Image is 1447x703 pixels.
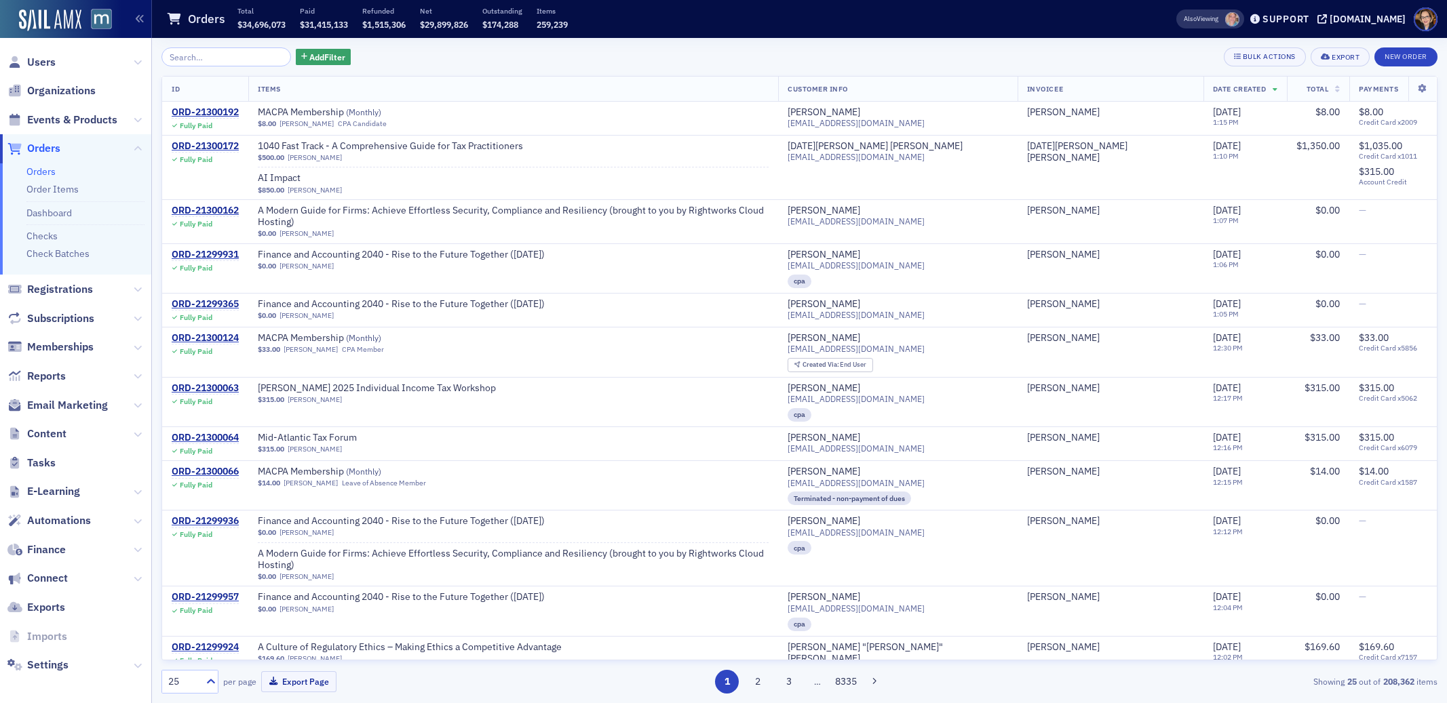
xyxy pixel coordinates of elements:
[788,249,860,261] a: [PERSON_NAME]
[258,140,523,153] a: 1040 Fast Track - A Comprehensive Guide for Tax Practitioners
[788,310,925,320] span: [EMAIL_ADDRESS][DOMAIN_NAME]
[258,382,496,395] span: Don Farmer’s 2025 Individual Income Tax Workshop
[288,186,342,195] a: [PERSON_NAME]
[1359,382,1394,394] span: $315.00
[1027,140,1194,164] a: [DATE][PERSON_NAME] [PERSON_NAME]
[279,119,334,128] a: [PERSON_NAME]
[258,432,429,444] span: Mid-Atlantic Tax Forum
[1213,298,1241,310] span: [DATE]
[258,466,429,478] a: MACPA Membership (Monthly)
[172,205,239,217] div: ORD-21300162
[258,311,276,320] span: $0.00
[27,513,91,528] span: Automations
[288,395,342,404] a: [PERSON_NAME]
[1330,13,1406,25] div: [DOMAIN_NAME]
[788,260,925,270] span: [EMAIL_ADDRESS][DOMAIN_NAME]
[1027,332,1100,344] div: [PERSON_NAME]
[258,249,545,261] span: Finance and Accounting 2040 - Rise to the Future Together (November 2025)
[788,591,860,603] a: [PERSON_NAME]
[482,6,522,16] p: Outstanding
[258,106,429,119] a: MACPA Membership (Monthly)
[1359,465,1389,477] span: $14.00
[1213,343,1243,353] time: 12:30 PM
[1359,248,1366,260] span: —
[1310,332,1340,344] span: $33.00
[746,670,770,694] button: 2
[1315,204,1340,216] span: $0.00
[258,445,284,454] span: $315.00
[27,55,56,70] span: Users
[172,332,239,344] a: ORD-21300124
[788,432,860,444] a: [PERSON_NAME]
[1213,382,1241,394] span: [DATE]
[288,654,342,663] a: [PERSON_NAME]
[7,311,94,326] a: Subscriptions
[1027,432,1100,444] div: [PERSON_NAME]
[258,249,545,261] a: Finance and Accounting 2040 - Rise to the Future Together ([DATE])
[1224,47,1306,66] button: Bulk Actions
[26,230,58,242] a: Checks
[161,47,291,66] input: Search…
[7,658,69,672] a: Settings
[1027,515,1100,527] a: [PERSON_NAME]
[279,528,334,537] a: [PERSON_NAME]
[788,382,860,395] a: [PERSON_NAME]
[788,515,860,527] a: [PERSON_NAME]
[258,641,562,654] a: A Culture of Regulatory Ethics – Making Ethics a Competitive Advantage
[788,216,925,226] span: [EMAIL_ADDRESS][DOMAIN_NAME]
[258,332,429,344] span: MACPA Membership
[288,445,342,454] a: [PERSON_NAME]
[27,658,69,672] span: Settings
[1027,249,1100,261] a: [PERSON_NAME]
[180,264,212,273] div: Fully Paid
[788,298,860,310] div: [PERSON_NAME]
[258,205,769,228] span: A Modern Guide for Firms: Achieve Effortless Security, Compliance and Resiliency (brought to you ...
[180,397,212,406] div: Fully Paid
[1311,47,1370,66] button: Export
[1027,298,1194,310] span: David Korotkin
[7,369,66,384] a: Reports
[1213,117,1239,127] time: 1:15 PM
[180,347,212,356] div: Fully Paid
[715,670,739,694] button: 1
[1213,332,1241,344] span: [DATE]
[7,600,65,615] a: Exports
[258,382,496,395] a: [PERSON_NAME] 2025 Individual Income Tax Workshop
[279,605,334,614] a: [PERSON_NAME]
[309,51,345,63] span: Add Filter
[172,641,239,654] div: ORD-21299924
[258,591,545,603] span: Finance and Accounting 2040 - Rise to the Future Together (October 2025)
[237,19,286,30] span: $34,696,073
[27,398,108,413] span: Email Marketing
[788,205,860,217] div: [PERSON_NAME]
[258,119,276,128] span: $8.00
[19,9,81,31] img: SailAMX
[172,466,239,478] a: ORD-21300066
[172,140,239,153] div: ORD-21300172
[258,229,276,238] span: $0.00
[7,513,91,528] a: Automations
[362,6,406,16] p: Refunded
[258,466,429,478] span: MACPA Membership
[7,340,94,355] a: Memberships
[788,275,811,288] div: cpa
[777,670,800,694] button: 3
[27,542,66,557] span: Finance
[7,83,96,98] a: Organizations
[27,600,65,615] span: Exports
[1027,591,1100,603] a: [PERSON_NAME]
[1359,394,1427,403] span: Credit Card x5062
[788,344,925,354] span: [EMAIL_ADDRESS][DOMAIN_NAME]
[482,19,518,30] span: $174,288
[1213,106,1241,118] span: [DATE]
[1359,118,1427,127] span: Credit Card x2009
[1027,140,1194,164] span: Lucia Vitale Sperato
[258,298,545,310] a: Finance and Accounting 2040 - Rise to the Future Together ([DATE])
